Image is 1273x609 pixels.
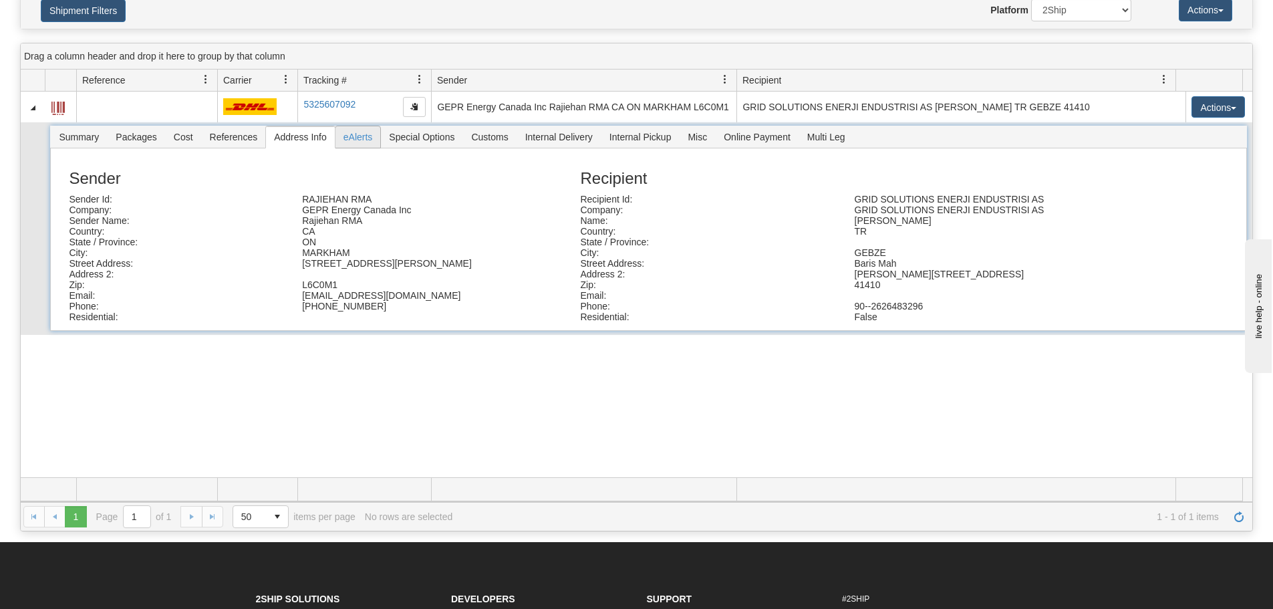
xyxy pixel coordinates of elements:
[59,301,292,312] div: Phone:
[570,215,844,226] div: Name:
[256,594,340,604] strong: 2Ship Solutions
[233,505,289,528] span: Page sizes drop down
[601,126,680,148] span: Internal Pickup
[51,126,107,148] span: Summary
[59,205,292,215] div: Company:
[845,312,1119,322] div: False
[292,247,525,258] div: MARKHAM
[65,506,86,527] span: Page 1
[10,11,124,21] div: live help - online
[990,3,1028,17] label: Platform
[365,511,453,522] div: No rows are selected
[292,194,525,205] div: RAJIEHAN RMA
[570,290,844,301] div: Email:
[403,97,426,117] button: Copy to clipboard
[82,74,126,87] span: Reference
[799,126,853,148] span: Multi Leg
[570,247,844,258] div: City:
[292,205,525,215] div: GEPR Energy Canada Inc
[59,247,292,258] div: City:
[59,290,292,301] div: Email:
[845,205,1119,215] div: GRID SOLUTIONS ENERJI ENDUSTRISI AS
[714,68,736,91] a: Sender filter column settings
[45,70,76,92] th: Press ctrl + space to group
[292,258,525,269] div: [STREET_ADDRESS][PERSON_NAME]
[267,506,288,527] span: select
[647,594,692,604] strong: Support
[59,237,292,247] div: State / Province:
[570,312,844,322] div: Residential:
[26,101,39,114] a: Collapse
[431,70,736,92] th: Press ctrl + space to group
[845,194,1119,205] div: GRID SOLUTIONS ENERJI ENDUSTRISI AS
[580,170,1189,187] h3: Recipient
[217,70,297,92] th: Press ctrl + space to group
[845,269,1119,279] div: [PERSON_NAME][STREET_ADDRESS]
[570,194,844,205] div: Recipient Id:
[845,226,1119,237] div: TR
[108,126,164,148] span: Packages
[166,126,201,148] span: Cost
[431,92,736,122] td: GEPR Energy Canada Inc Rajiehan RMA CA ON MARKHAM L6C0M1
[51,96,65,117] a: Label
[842,595,1018,604] h6: #2SHIP
[297,70,431,92] th: Press ctrl + space to group
[845,215,1119,226] div: [PERSON_NAME]
[736,70,1175,92] th: Press ctrl + space to group
[570,269,844,279] div: Address 2:
[570,301,844,312] div: Phone:
[451,594,515,604] strong: Developers
[437,74,467,87] span: Sender
[570,226,844,237] div: Country:
[1175,70,1242,92] th: Press ctrl + space to group
[570,258,844,269] div: Street Address:
[570,237,844,247] div: State / Province:
[59,312,292,322] div: Residential:
[570,279,844,290] div: Zip:
[292,237,525,247] div: ON
[241,510,259,523] span: 50
[570,205,844,215] div: Company:
[303,99,356,110] a: 5325607092
[59,279,292,290] div: Zip:
[223,98,277,115] img: 7 - DHL_Worldwide
[1242,236,1272,372] iframe: chat widget
[124,506,150,527] input: Page 1
[335,126,381,148] span: eAlerts
[292,290,525,301] div: [EMAIL_ADDRESS][DOMAIN_NAME]
[96,505,172,528] span: Page of 1
[845,301,1119,312] div: 90--2626483296
[292,226,525,237] div: CA
[202,126,266,148] span: References
[59,269,292,279] div: Address 2:
[845,247,1119,258] div: GEBZE
[292,215,525,226] div: Rajiehan RMA
[680,126,715,148] span: Misc
[303,74,347,87] span: Tracking #
[292,279,525,290] div: L6C0M1
[69,170,580,187] h3: Sender
[736,92,1185,122] td: GRID SOLUTIONS ENERJI ENDUSTRISI AS [PERSON_NAME] TR GEBZE 41410
[233,505,356,528] span: items per page
[716,126,799,148] span: Online Payment
[1191,96,1245,118] button: Actions
[845,279,1119,290] div: 41410
[408,68,431,91] a: Tracking # filter column settings
[292,301,525,312] div: [PHONE_NUMBER]
[742,74,781,87] span: Recipient
[223,74,252,87] span: Carrier
[59,258,292,269] div: Street Address:
[462,511,1219,522] span: 1 - 1 of 1 items
[1153,68,1175,91] a: Recipient filter column settings
[463,126,516,148] span: Customs
[275,68,297,91] a: Carrier filter column settings
[381,126,462,148] span: Special Options
[59,194,292,205] div: Sender Id:
[59,215,292,226] div: Sender Name:
[76,70,217,92] th: Press ctrl + space to group
[1228,506,1250,527] a: Refresh
[517,126,601,148] span: Internal Delivery
[266,126,335,148] span: Address Info
[59,226,292,237] div: Country:
[21,43,1252,70] div: grid grouping header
